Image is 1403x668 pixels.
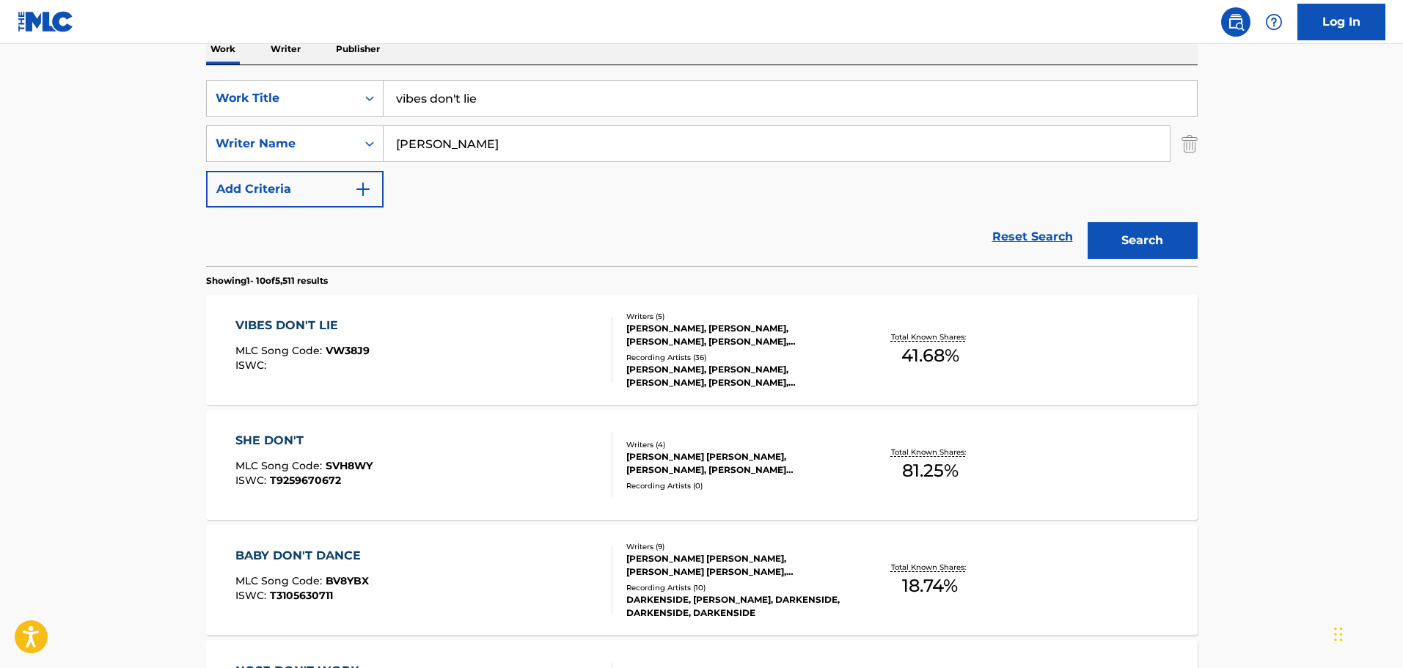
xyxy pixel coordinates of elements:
[235,574,326,587] span: MLC Song Code :
[901,342,959,369] span: 41.68 %
[1227,13,1245,31] img: search
[216,135,348,153] div: Writer Name
[206,410,1198,520] a: SHE DON'TMLC Song Code:SVH8WYISWC:T9259670672Writers (4)[PERSON_NAME] [PERSON_NAME], [PERSON_NAME...
[206,295,1198,405] a: VIBES DON'T LIEMLC Song Code:VW38J9ISWC:Writers (5)[PERSON_NAME], [PERSON_NAME], [PERSON_NAME], [...
[235,344,326,357] span: MLC Song Code :
[626,439,848,450] div: Writers ( 4 )
[270,474,341,487] span: T9259670672
[891,331,970,342] p: Total Known Shares:
[1297,4,1385,40] a: Log In
[902,458,959,484] span: 81.25 %
[891,447,970,458] p: Total Known Shares:
[235,432,373,449] div: SHE DON'T
[626,311,848,322] div: Writers ( 5 )
[626,480,848,491] div: Recording Artists ( 0 )
[626,352,848,363] div: Recording Artists ( 36 )
[1334,612,1343,656] div: Drag
[206,525,1198,635] a: BABY DON'T DANCEMLC Song Code:BV8YBXISWC:T3105630711Writers (9)[PERSON_NAME] [PERSON_NAME], [PERS...
[326,459,373,472] span: SVH8WY
[270,589,333,602] span: T3105630711
[331,34,384,65] p: Publisher
[216,89,348,107] div: Work Title
[891,562,970,573] p: Total Known Shares:
[206,34,240,65] p: Work
[235,317,370,334] div: VIBES DON'T LIE
[326,344,370,357] span: VW38J9
[626,582,848,593] div: Recording Artists ( 10 )
[1330,598,1403,668] iframe: Chat Widget
[1182,125,1198,162] img: Delete Criterion
[1265,13,1283,31] img: help
[626,450,848,477] div: [PERSON_NAME] [PERSON_NAME], [PERSON_NAME], [PERSON_NAME] [PERSON_NAME]
[626,363,848,389] div: [PERSON_NAME], [PERSON_NAME], [PERSON_NAME], [PERSON_NAME], [PERSON_NAME]
[206,171,384,208] button: Add Criteria
[626,552,848,579] div: [PERSON_NAME] [PERSON_NAME], [PERSON_NAME] [PERSON_NAME], [PERSON_NAME] SPIKE [PERSON_NAME] [PERS...
[206,80,1198,266] form: Search Form
[18,11,74,32] img: MLC Logo
[326,574,369,587] span: BV8YBX
[1221,7,1250,37] a: Public Search
[354,180,372,198] img: 9d2ae6d4665cec9f34b9.svg
[235,474,270,487] span: ISWC :
[206,274,328,287] p: Showing 1 - 10 of 5,511 results
[626,593,848,620] div: DARKENSIDE, [PERSON_NAME], DARKENSIDE, DARKENSIDE, DARKENSIDE
[1259,7,1289,37] div: Help
[626,541,848,552] div: Writers ( 9 )
[985,221,1080,253] a: Reset Search
[902,573,958,599] span: 18.74 %
[235,459,326,472] span: MLC Song Code :
[626,322,848,348] div: [PERSON_NAME], [PERSON_NAME], [PERSON_NAME], [PERSON_NAME], [PERSON_NAME]
[266,34,305,65] p: Writer
[235,547,369,565] div: BABY DON'T DANCE
[235,359,270,372] span: ISWC :
[235,589,270,602] span: ISWC :
[1088,222,1198,259] button: Search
